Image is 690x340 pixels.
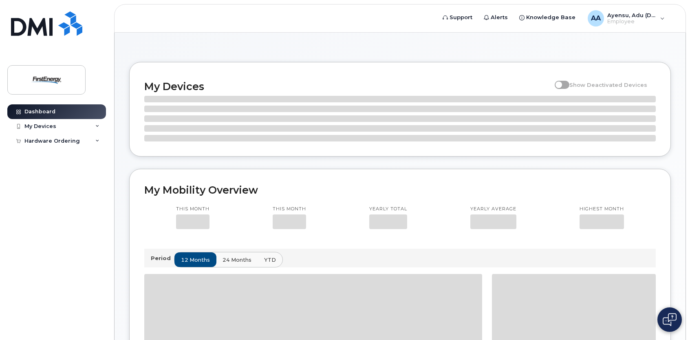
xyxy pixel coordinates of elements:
[569,82,647,88] span: Show Deactivated Devices
[176,206,209,212] p: This month
[223,256,251,264] span: 24 months
[470,206,516,212] p: Yearly average
[151,254,174,262] p: Period
[144,184,656,196] h2: My Mobility Overview
[580,206,624,212] p: Highest month
[663,313,677,326] img: Open chat
[273,206,306,212] p: This month
[369,206,407,212] p: Yearly total
[144,80,551,93] h2: My Devices
[264,256,276,264] span: YTD
[555,77,561,84] input: Show Deactivated Devices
